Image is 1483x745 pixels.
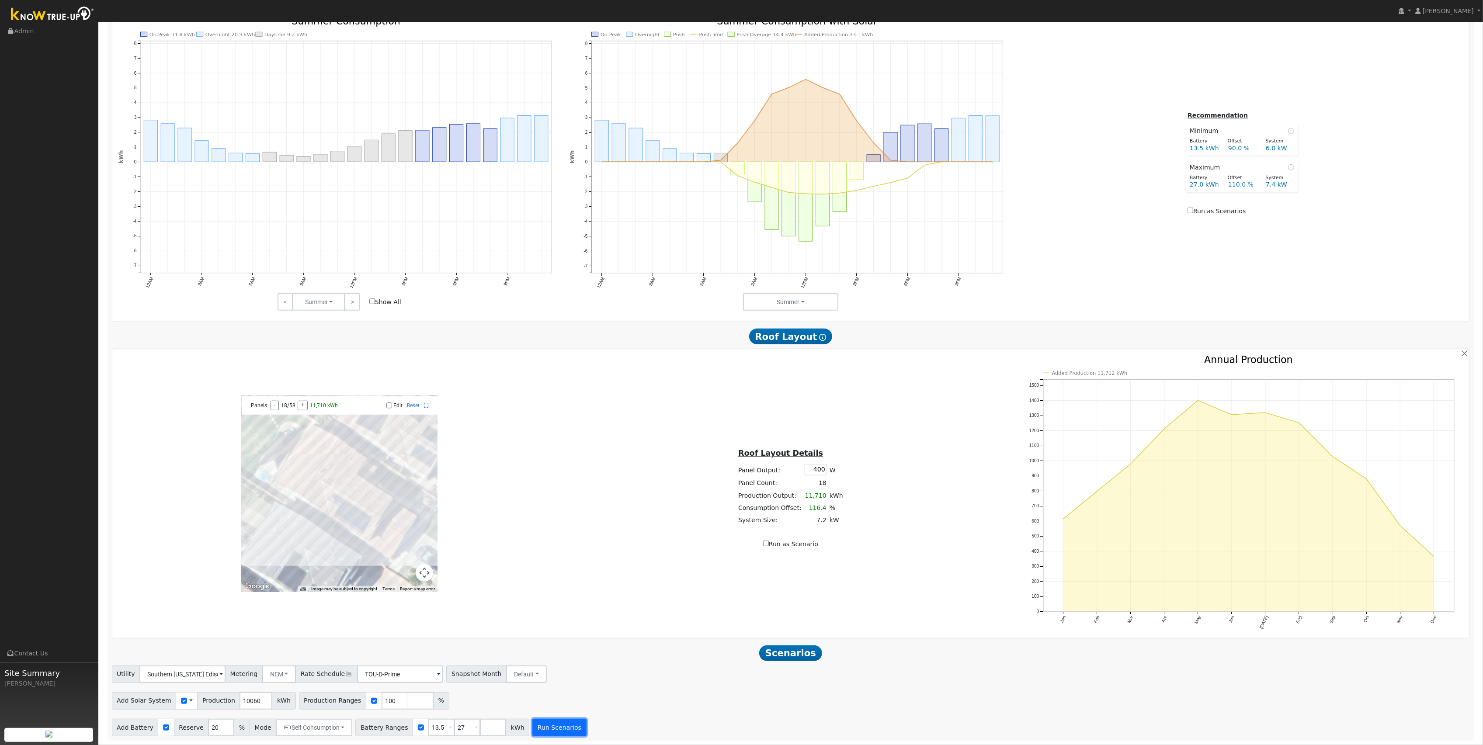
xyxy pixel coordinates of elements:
text: 1100 [1029,444,1039,448]
text: 6 [585,71,588,76]
rect: onclick="" [500,118,514,162]
circle: onclick="" [1095,490,1099,493]
text: 3 [585,115,588,120]
rect: onclick="" [483,129,497,162]
td: kW [828,514,844,526]
rect: onclick="" [731,162,745,175]
text: 8 [134,41,136,46]
circle: onclick="" [617,160,621,164]
circle: onclick="" [804,192,808,196]
a: < [278,293,293,311]
rect: onclick="" [297,157,310,162]
text: 0 [1037,610,1039,614]
circle: onclick="" [787,86,791,90]
text: May [1194,615,1202,625]
span: kWh [506,719,529,736]
circle: onclick="" [668,160,672,164]
i: Show Help [820,334,827,341]
circle: onclick="" [753,181,757,184]
circle: onclick="" [634,160,638,164]
circle: onclick="" [651,160,655,164]
text: On-Peak 11.8 kWh [149,32,195,38]
text: 7 [134,56,136,61]
rect: onclick="" [450,125,463,162]
div: Offset [1223,138,1261,145]
text: Sep [1329,615,1337,624]
text: 0 [585,159,588,164]
text: -1 [132,174,136,179]
circle: onclick="" [923,160,927,164]
rect: onclick="" [467,124,480,162]
td: % [828,502,844,514]
text: Dec [1430,615,1438,624]
rect: onclick="" [399,131,412,162]
span: Add Battery [112,719,159,736]
text: 1500 [1029,383,1039,388]
div: 27.0 kWh [1185,180,1224,189]
circle: onclick="" [1129,462,1132,466]
rect: onclick="" [433,128,446,162]
rect: onclick="" [935,129,948,162]
rect: onclick="" [646,141,660,162]
circle: onclick="" [1365,477,1368,481]
text: 1400 [1029,398,1039,403]
circle: onclick="" [889,159,893,162]
circle: onclick="" [1264,411,1267,415]
text: 1 [585,145,588,150]
td: kWh [828,489,844,502]
text: 3PM [852,277,860,287]
rect: onclick="" [816,162,830,226]
text: 12AM [596,277,605,289]
td: 18 [803,477,828,489]
span: Rate Schedule [295,665,358,683]
text: Oct [1363,615,1370,624]
div: 13.5 kWh [1185,144,1224,153]
span: Scenarios [759,645,822,661]
span: Metering [225,665,263,683]
rect: onclick="" [263,152,276,162]
text: 6AM [248,277,256,287]
rect: onclick="" [867,155,881,162]
text: Jan [1059,615,1067,624]
text: 3AM [197,277,205,287]
div: 6.0 kW [1261,144,1299,153]
span: Panels: [251,402,268,409]
text: 6AM [699,277,708,287]
rect: onclick="" [382,134,395,162]
text: -2 [132,189,136,194]
circle: onclick="" [736,174,740,177]
input: Run as Scenario [763,541,769,546]
span: Minimum [1190,126,1222,135]
text: 3 [134,115,136,120]
span: Image may be subject to copyright [311,586,377,591]
text: 3AM [648,277,656,287]
a: Open this area in Google Maps (opens a new window) [243,581,272,592]
text: Daytime 9.2 kWh [264,32,307,38]
text: 100 [1032,594,1039,599]
div: 7.4 kW [1261,180,1299,189]
text: 5 [585,86,588,90]
rect: onclick="" [595,120,609,162]
rect: onclick="" [663,149,677,162]
rect: onclick="" [714,154,728,162]
circle: onclick="" [906,177,910,180]
text: Added Production 33.1 kWh [804,32,873,38]
rect: onclick="" [680,153,694,162]
span: Production Ranges [299,692,366,710]
rect: onclick="" [246,154,259,162]
text: Overnight [635,32,660,38]
text: -3 [132,204,136,209]
circle: onclick="" [923,163,927,167]
label: Run as Scenario [763,540,818,549]
span: Utility [112,665,140,683]
text: -4 [132,219,136,224]
text: 200 [1032,579,1039,584]
span: [PERSON_NAME] [1423,7,1474,14]
text: Overnight 20.3 kWh [205,32,255,38]
rect: onclick="" [535,116,548,162]
a: Report a map error [400,586,435,591]
a: Full Screen [424,402,429,409]
text: 9PM [503,277,511,287]
text: 12PM [800,277,809,289]
rect: onclick="" [833,162,847,212]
